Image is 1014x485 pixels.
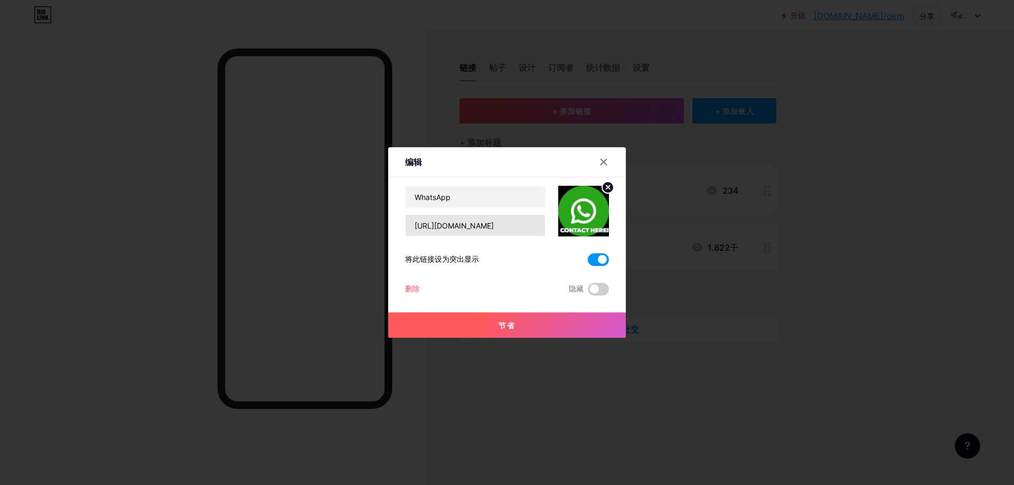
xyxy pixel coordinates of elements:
font: 编辑 [405,157,422,167]
input: 标题 [406,186,545,207]
font: 将此链接设为突出显示 [405,254,479,263]
font: 隐藏 [569,284,584,293]
button: 节省 [388,312,626,338]
font: 删除 [405,284,420,293]
input: 网址 [406,215,545,236]
img: 缩略图链接 [558,186,609,236]
font: 节省 [499,321,515,330]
